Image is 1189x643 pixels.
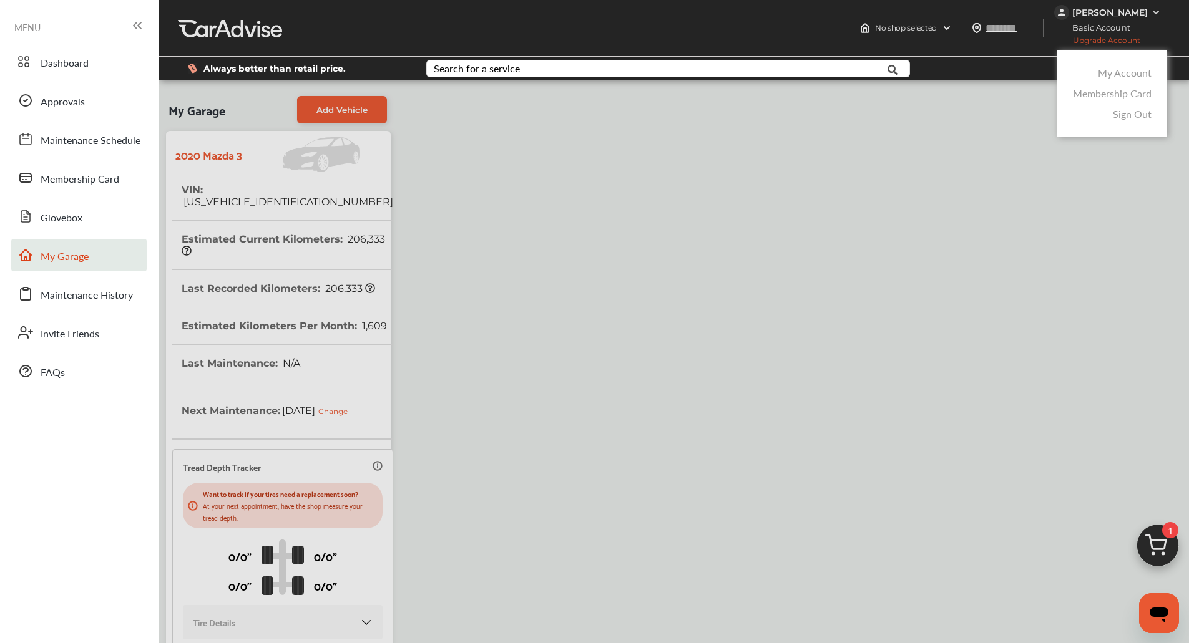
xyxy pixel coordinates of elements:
[1128,519,1188,579] img: cart_icon.3d0951e8.svg
[41,326,99,342] span: Invite Friends
[41,249,89,265] span: My Garage
[41,172,119,188] span: Membership Card
[1139,593,1179,633] iframe: Button to launch messaging window
[1098,65,1152,80] a: My Account
[11,355,147,387] a: FAQs
[41,94,85,110] span: Approvals
[434,64,520,74] div: Search for a service
[11,123,147,155] a: Maintenance Schedule
[188,63,197,74] img: dollor_label_vector.a70140d1.svg
[41,56,89,72] span: Dashboard
[11,278,147,310] a: Maintenance History
[11,84,147,117] a: Approvals
[41,288,133,304] span: Maintenance History
[41,133,140,149] span: Maintenance Schedule
[1162,522,1178,538] span: 1
[11,46,147,78] a: Dashboard
[11,316,147,349] a: Invite Friends
[11,162,147,194] a: Membership Card
[203,64,346,73] span: Always better than retail price.
[41,365,65,381] span: FAQs
[1113,107,1152,121] a: Sign Out
[41,210,82,226] span: Glovebox
[11,200,147,233] a: Glovebox
[11,239,147,271] a: My Garage
[1073,86,1152,100] a: Membership Card
[14,22,41,32] span: MENU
